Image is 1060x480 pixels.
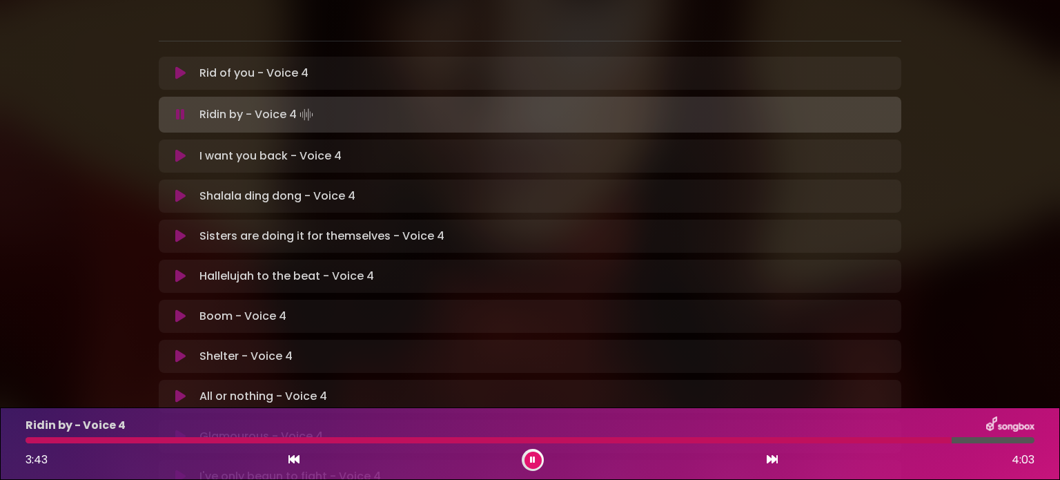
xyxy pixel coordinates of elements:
[199,65,308,81] p: Rid of you - Voice 4
[199,348,293,365] p: Shelter - Voice 4
[1012,452,1034,468] span: 4:03
[199,268,374,285] p: Hallelujah to the beat - Voice 4
[26,452,48,468] span: 3:43
[199,228,444,244] p: Sisters are doing it for themselves - Voice 4
[199,188,355,204] p: Shalala ding dong - Voice 4
[986,416,1034,434] img: songbox-logo-white.png
[297,105,316,124] img: waveform4.gif
[199,308,286,325] p: Boom - Voice 4
[199,148,342,164] p: I want you back - Voice 4
[199,105,316,124] p: Ridin by - Voice 4
[199,388,327,405] p: All or nothing - Voice 4
[26,417,126,434] p: Ridin by - Voice 4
